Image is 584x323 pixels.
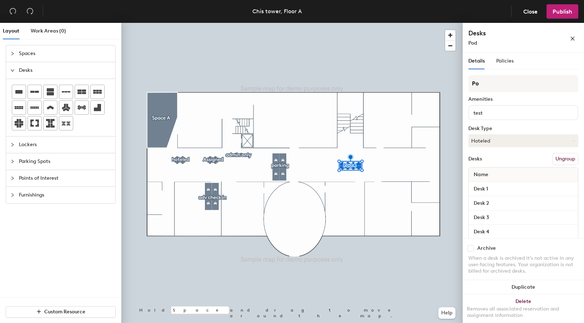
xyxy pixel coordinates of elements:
button: Ungroup [552,153,578,165]
button: Duplicate [463,280,584,294]
button: Undo (⌘ + Z) [6,4,20,19]
span: Work Areas (0) [31,28,66,34]
input: Unnamed desk [470,227,577,237]
button: Publish [547,4,578,19]
div: Chis tower, Floor A [252,7,302,16]
span: Furnishings [19,187,111,203]
button: Close [517,4,544,19]
span: close [570,36,575,41]
span: Policies [496,58,514,64]
span: Spaces [19,45,111,62]
span: Points of Interest [19,170,111,187]
span: Name [470,168,492,181]
span: Desks [19,62,111,79]
span: collapsed [10,193,15,197]
span: Parking Spots [19,153,111,170]
span: Custom Resource [44,309,85,315]
button: Custom Resource [6,306,116,318]
input: Unnamed desk [470,198,577,208]
span: Close [523,8,538,15]
div: Desk Type [468,126,578,131]
input: Add amenities [472,108,539,116]
button: Redo (⌘ + ⇧ + Z) [23,4,37,19]
span: Details [468,58,485,64]
div: Desks [468,156,482,162]
span: collapsed [10,176,15,180]
input: Unnamed desk [470,213,577,223]
span: collapsed [10,159,15,164]
span: undo [9,8,16,15]
div: Removes all associated reservation and assignment information [467,306,580,319]
span: collapsed [10,51,15,56]
input: Unnamed desk [470,184,577,194]
div: When a desk is archived it's not active in any user-facing features. Your organization is not bil... [468,255,578,274]
span: expanded [10,68,15,73]
span: collapsed [10,143,15,147]
span: Lockers [19,136,111,153]
div: Archive [477,245,496,251]
button: Hoteled [468,134,578,147]
div: Amenities [468,96,578,102]
span: Pod [468,40,477,46]
h4: Desks [468,29,547,38]
span: Publish [553,8,572,15]
span: Layout [3,28,19,34]
button: Help [438,307,455,319]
